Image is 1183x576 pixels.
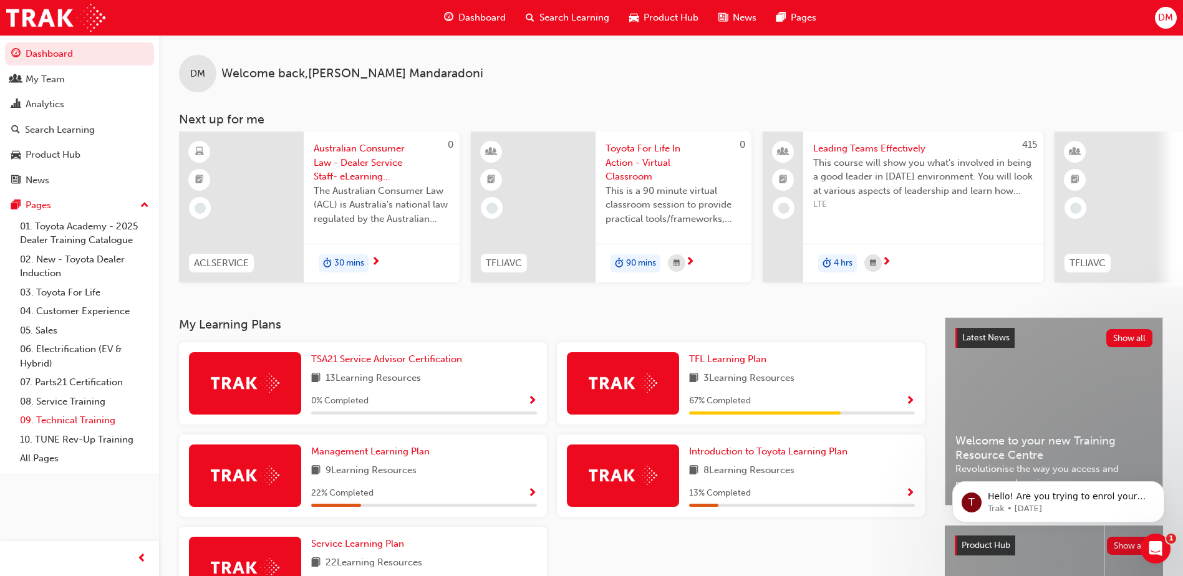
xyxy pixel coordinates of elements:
span: news-icon [718,10,728,26]
span: This is a 90 minute virtual classroom session to provide practical tools/frameworks, behaviours a... [606,184,741,226]
a: Management Learning Plan [311,444,435,459]
span: 4 hrs [834,256,852,271]
a: Latest NewsShow all [955,328,1152,348]
a: Product HubShow all [955,535,1153,555]
span: book-icon [689,463,698,479]
button: Show Progress [905,393,915,409]
span: pages-icon [776,10,786,26]
span: 8 Learning Resources [703,463,794,479]
span: guage-icon [11,49,21,60]
a: 02. New - Toyota Dealer Induction [15,250,154,283]
span: booktick-icon [195,172,204,188]
span: Australian Consumer Law - Dealer Service Staff- eLearning Module [314,142,450,184]
button: Show Progress [528,393,537,409]
a: News [5,169,154,192]
span: Introduction to Toyota Learning Plan [689,446,847,457]
a: 0TFLIAVCToyota For Life In Action - Virtual ClassroomThis is a 90 minute virtual classroom sessio... [471,132,751,282]
img: Trak [211,373,279,393]
span: Toyota For Life In Action - Virtual Classroom [606,142,741,184]
span: duration-icon [823,256,831,272]
span: LTE [813,198,1033,212]
button: Pages [5,194,154,217]
span: 90 mins [626,256,656,271]
span: learningRecordVerb_NONE-icon [195,203,206,214]
a: All Pages [15,449,154,468]
iframe: Intercom live chat [1141,534,1171,564]
span: book-icon [311,555,321,571]
span: learningRecordVerb_NONE-icon [486,203,498,214]
a: pages-iconPages [766,5,826,31]
span: learningRecordVerb_NONE-icon [778,203,789,214]
span: next-icon [371,257,380,268]
span: 13 Learning Resources [326,371,421,386]
span: Welcome to your new Training Resource Centre [955,434,1152,462]
span: book-icon [689,371,698,386]
img: Trak [589,373,657,393]
a: TSA21 Service Advisor Certification [311,352,467,367]
img: Trak [211,466,279,485]
span: calendar-icon [870,256,876,271]
span: duration-icon [323,256,332,272]
span: Show Progress [528,396,537,407]
span: 1 [1166,534,1176,544]
span: Dashboard [458,11,506,25]
span: ACLSERVICE [194,256,249,271]
a: car-iconProduct Hub [619,5,708,31]
div: Pages [26,198,51,213]
span: 415 [1022,139,1037,150]
div: News [26,173,49,188]
span: 0 [448,139,453,150]
a: 07. Parts21 Certification [15,373,154,392]
span: people-icon [11,74,21,85]
span: news-icon [11,175,21,186]
button: Show all [1106,329,1153,347]
span: Leading Teams Effectively [813,142,1033,156]
span: TSA21 Service Advisor Certification [311,353,462,365]
a: 06. Electrification (EV & Hybrid) [15,340,154,373]
a: TFL Learning Plan [689,352,771,367]
a: guage-iconDashboard [434,5,516,31]
a: My Team [5,68,154,91]
div: Product Hub [26,148,80,162]
a: 0ACLSERVICEAustralian Consumer Law - Dealer Service Staff- eLearning ModuleThe Australian Consume... [179,132,460,282]
span: Pages [791,11,816,25]
a: Search Learning [5,118,154,142]
a: 01. Toyota Academy - 2025 Dealer Training Catalogue [15,217,154,250]
a: Introduction to Toyota Learning Plan [689,444,852,459]
a: 04. Customer Experience [15,302,154,321]
span: 9 Learning Resources [326,463,417,479]
span: DM [1158,11,1173,25]
button: Show Progress [528,486,537,501]
span: book-icon [311,463,321,479]
button: Show all [1107,537,1154,555]
span: booktick-icon [487,172,496,188]
span: people-icon [779,144,788,160]
span: 22 % Completed [311,486,374,501]
span: book-icon [311,371,321,386]
span: Show Progress [905,396,915,407]
span: News [733,11,756,25]
button: DashboardMy TeamAnalyticsSearch LearningProduct HubNews [5,40,154,194]
span: booktick-icon [1071,172,1079,188]
span: car-icon [629,10,639,26]
span: learningResourceType_INSTRUCTOR_LED-icon [487,144,496,160]
span: Product Hub [644,11,698,25]
span: car-icon [11,150,21,161]
a: 415Leading Teams EffectivelyThis course will show you what's involved in being a good leader in [... [763,132,1043,282]
span: TFLIAVC [1070,256,1106,271]
span: search-icon [526,10,534,26]
a: Service Learning Plan [311,537,409,551]
div: Search Learning [25,123,95,137]
span: The Australian Consumer Law (ACL) is Australia's national law regulated by the Australian Competi... [314,184,450,226]
h3: Next up for me [159,112,1183,127]
span: learningResourceType_INSTRUCTOR_LED-icon [1071,144,1079,160]
span: booktick-icon [779,172,788,188]
img: Trak [6,4,105,32]
span: Show Progress [528,488,537,499]
a: search-iconSearch Learning [516,5,619,31]
span: Management Learning Plan [311,446,430,457]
